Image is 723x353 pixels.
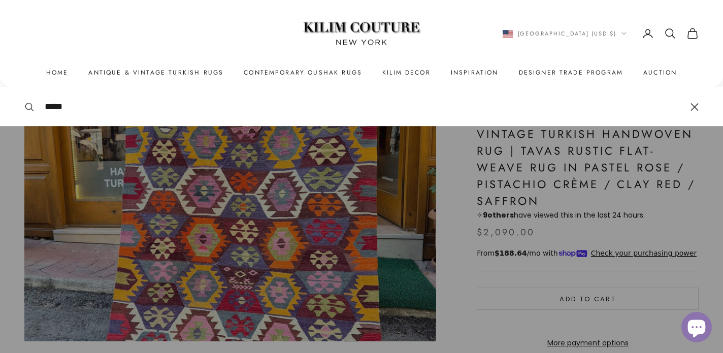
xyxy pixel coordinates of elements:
[298,10,425,58] img: Logo of Kilim Couture New York
[46,67,69,78] a: Home
[45,99,680,114] input: Search
[503,30,513,38] img: United States
[678,312,715,345] inbox-online-store-chat: Shopify online store chat
[382,67,431,78] summary: Kilim Decor
[451,67,499,78] a: Inspiration
[519,67,623,78] a: Designer Trade Program
[24,67,699,78] nav: Primary navigation
[643,67,677,78] a: Auction
[518,29,617,38] span: [GEOGRAPHIC_DATA] (USD $)
[503,29,627,38] button: Change country or currency
[503,27,699,40] nav: Secondary navigation
[244,67,362,78] a: Contemporary Oushak Rugs
[88,67,223,78] a: Antique & Vintage Turkish Rugs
